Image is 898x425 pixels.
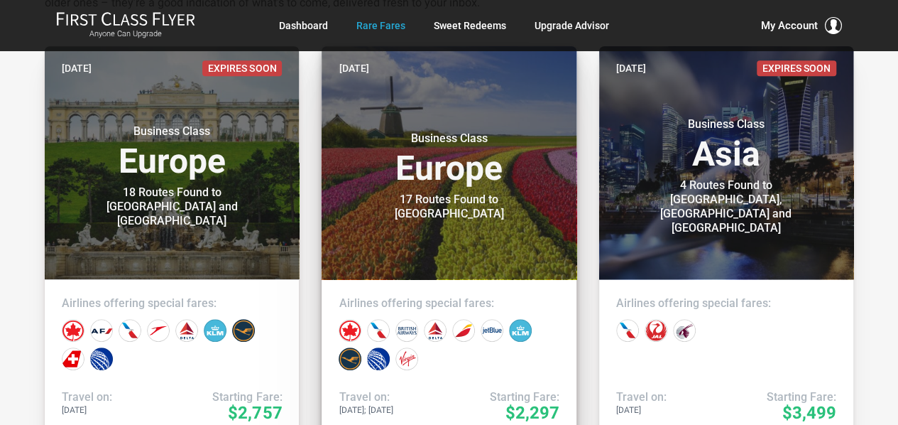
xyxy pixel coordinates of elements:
[339,60,368,76] time: [DATE]
[56,11,195,26] img: First Class Flyer
[90,348,113,370] div: United
[360,193,537,221] div: 17 Routes Found to [GEOGRAPHIC_DATA]
[90,319,113,342] div: Air France
[616,117,836,171] h3: Asia
[204,319,226,342] div: KLM
[62,60,92,76] time: [DATE]
[339,296,559,311] h4: Airlines offering special fares:
[62,319,84,342] div: Air Canada
[62,296,282,311] h4: Airlines offering special fares:
[339,319,361,342] div: Air Canada
[119,319,141,342] div: American Airlines
[637,117,815,131] small: Business Class
[757,60,836,76] span: Expires Soon
[616,296,836,311] h4: Airlines offering special fares:
[509,319,532,342] div: KLM
[395,319,418,342] div: British Airways
[175,319,198,342] div: Delta Airlines
[645,319,667,342] div: Japan Airlines
[673,319,696,342] div: Qatar
[616,60,646,76] time: [DATE]
[367,348,390,370] div: United
[339,348,361,370] div: Lufthansa
[535,13,609,38] a: Upgrade Advisor
[56,29,195,39] small: Anyone Can Upgrade
[452,319,475,342] div: Iberia
[202,60,282,76] span: Expires Soon
[62,124,282,178] h3: Europe
[637,178,815,235] div: 4 Routes Found to [GEOGRAPHIC_DATA], [GEOGRAPHIC_DATA] and [GEOGRAPHIC_DATA]
[232,319,255,342] div: Lufthansa
[434,13,506,38] a: Sweet Redeems
[279,13,328,38] a: Dashboard
[395,348,418,370] div: Virgin Atlantic
[62,348,84,370] div: Swiss
[367,319,390,342] div: American Airlines
[339,131,559,185] h3: Europe
[360,131,537,146] small: Business Class
[761,17,842,34] button: My Account
[356,13,405,38] a: Rare Fares
[761,17,818,34] span: My Account
[481,319,503,342] div: JetBlue
[616,319,639,342] div: American Airlines
[424,319,447,342] div: Delta Airlines
[147,319,170,342] div: Austrian Airlines‎
[56,11,195,40] a: First Class FlyerAnyone Can Upgrade
[83,124,261,139] small: Business Class
[83,185,261,228] div: 18 Routes Found to [GEOGRAPHIC_DATA] and [GEOGRAPHIC_DATA]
